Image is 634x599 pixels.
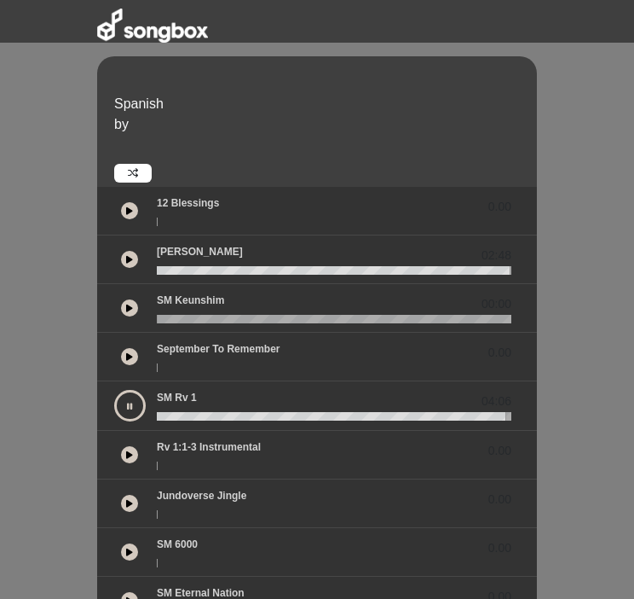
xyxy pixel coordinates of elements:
p: SM 6000 [157,537,198,552]
span: 0.00 [488,442,511,460]
p: SM Keunshim [157,293,224,308]
span: 0.00 [488,198,511,216]
p: [PERSON_NAME] [157,244,243,259]
p: Jundoverse Jingle [157,488,246,503]
span: 0.00 [488,491,511,509]
p: SM Rv 1 [157,390,197,405]
p: September to Remember [157,341,280,357]
span: 04:06 [481,393,511,410]
span: 0.00 [488,539,511,557]
p: 12 Blessings [157,195,219,211]
p: Rv 1:1-3 Instrumental [157,439,261,455]
p: Spanish [114,94,533,114]
img: songbox-logo-white.png [97,9,208,43]
span: 00:00 [481,295,511,313]
span: 02:48 [481,247,511,265]
span: by [114,117,129,131]
span: 0.00 [488,344,511,362]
